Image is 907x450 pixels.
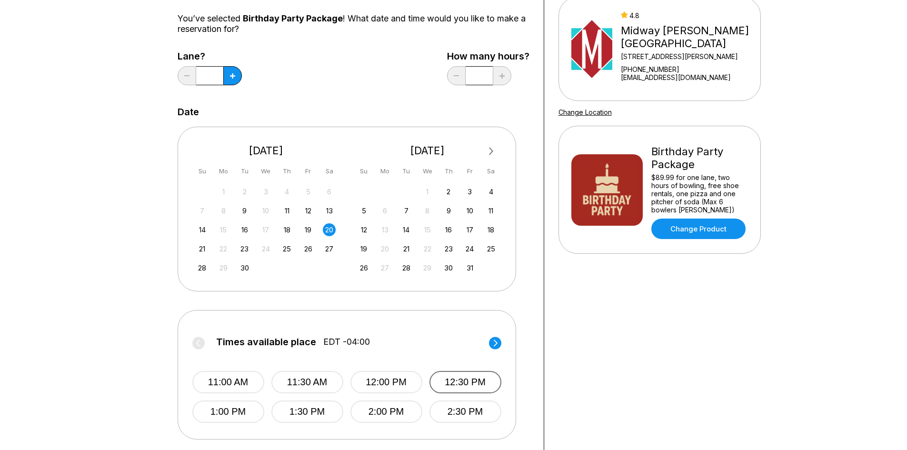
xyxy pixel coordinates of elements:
[463,185,476,198] div: Choose Friday, October 3rd, 2025
[421,185,434,198] div: Not available Wednesday, October 1st, 2025
[196,165,209,178] div: Su
[238,185,251,198] div: Not available Tuesday, September 2nd, 2025
[280,204,293,217] div: Choose Thursday, September 11th, 2025
[323,223,336,236] div: Choose Saturday, September 20th, 2025
[421,204,434,217] div: Not available Wednesday, October 8th, 2025
[442,223,455,236] div: Choose Thursday, October 16th, 2025
[280,242,293,255] div: Choose Thursday, September 25th, 2025
[323,185,336,198] div: Not available Saturday, September 6th, 2025
[651,173,748,214] div: $89.99 for one lane, two hours of bowling, free shoe rentals, one pizza and one pitcher of soda (...
[485,204,498,217] div: Choose Saturday, October 11th, 2025
[463,165,476,178] div: Fr
[271,400,343,423] button: 1:30 PM
[621,52,756,60] div: [STREET_ADDRESS][PERSON_NAME]
[217,185,230,198] div: Not available Monday, September 1st, 2025
[243,13,343,23] span: Birthday Party Package
[571,154,643,226] img: Birthday Party Package
[196,242,209,255] div: Choose Sunday, September 21st, 2025
[400,204,413,217] div: Choose Tuesday, October 7th, 2025
[192,144,340,157] div: [DATE]
[651,219,746,239] a: Change Product
[379,165,391,178] div: Mo
[379,223,391,236] div: Not available Monday, October 13th, 2025
[259,242,272,255] div: Not available Wednesday, September 24th, 2025
[484,144,499,159] button: Next Month
[621,65,756,73] div: [PHONE_NUMBER]
[280,185,293,198] div: Not available Thursday, September 4th, 2025
[429,371,501,393] button: 12:30 PM
[178,13,529,34] div: You’ve selected ! What date and time would you like to make a reservation for?
[302,185,315,198] div: Not available Friday, September 5th, 2025
[379,261,391,274] div: Not available Monday, October 27th, 2025
[442,165,455,178] div: Th
[485,165,498,178] div: Sa
[302,223,315,236] div: Choose Friday, September 19th, 2025
[238,204,251,217] div: Choose Tuesday, September 9th, 2025
[302,204,315,217] div: Choose Friday, September 12th, 2025
[485,185,498,198] div: Choose Saturday, October 4th, 2025
[442,185,455,198] div: Choose Thursday, October 2nd, 2025
[421,165,434,178] div: We
[485,242,498,255] div: Choose Saturday, October 25th, 2025
[358,204,370,217] div: Choose Sunday, October 5th, 2025
[259,223,272,236] div: Not available Wednesday, September 17th, 2025
[421,261,434,274] div: Not available Wednesday, October 29th, 2025
[463,223,476,236] div: Choose Friday, October 17th, 2025
[485,223,498,236] div: Choose Saturday, October 18th, 2025
[217,165,230,178] div: Mo
[216,337,316,347] span: Times available place
[356,184,499,274] div: month 2025-10
[421,242,434,255] div: Not available Wednesday, October 22nd, 2025
[421,223,434,236] div: Not available Wednesday, October 15th, 2025
[178,51,242,61] label: Lane?
[621,24,756,50] div: Midway [PERSON_NAME][GEOGRAPHIC_DATA]
[651,145,748,171] div: Birthday Party Package
[196,204,209,217] div: Not available Sunday, September 7th, 2025
[463,204,476,217] div: Choose Friday, October 10th, 2025
[379,242,391,255] div: Not available Monday, October 20th, 2025
[259,204,272,217] div: Not available Wednesday, September 10th, 2025
[271,371,343,393] button: 11:30 AM
[447,51,529,61] label: How many hours?
[178,107,199,117] label: Date
[558,108,612,116] a: Change Location
[400,261,413,274] div: Choose Tuesday, October 28th, 2025
[217,223,230,236] div: Not available Monday, September 15th, 2025
[400,223,413,236] div: Choose Tuesday, October 14th, 2025
[280,223,293,236] div: Choose Thursday, September 18th, 2025
[217,204,230,217] div: Not available Monday, September 8th, 2025
[442,261,455,274] div: Choose Thursday, October 30th, 2025
[196,223,209,236] div: Choose Sunday, September 14th, 2025
[238,242,251,255] div: Choose Tuesday, September 23rd, 2025
[302,165,315,178] div: Fr
[400,165,413,178] div: Tu
[323,337,370,347] span: EDT -04:00
[358,242,370,255] div: Choose Sunday, October 19th, 2025
[238,223,251,236] div: Choose Tuesday, September 16th, 2025
[195,184,338,274] div: month 2025-09
[358,261,370,274] div: Choose Sunday, October 26th, 2025
[280,165,293,178] div: Th
[238,165,251,178] div: Tu
[621,11,756,20] div: 4.8
[259,185,272,198] div: Not available Wednesday, September 3rd, 2025
[358,165,370,178] div: Su
[571,13,613,85] img: Midway Bowling - Carlisle
[621,73,756,81] a: [EMAIL_ADDRESS][DOMAIN_NAME]
[442,242,455,255] div: Choose Thursday, October 23rd, 2025
[192,371,264,393] button: 11:00 AM
[354,144,501,157] div: [DATE]
[259,165,272,178] div: We
[442,204,455,217] div: Choose Thursday, October 9th, 2025
[350,371,422,393] button: 12:00 PM
[463,242,476,255] div: Choose Friday, October 24th, 2025
[400,242,413,255] div: Choose Tuesday, October 21st, 2025
[379,204,391,217] div: Not available Monday, October 6th, 2025
[302,242,315,255] div: Choose Friday, September 26th, 2025
[196,261,209,274] div: Choose Sunday, September 28th, 2025
[323,242,336,255] div: Choose Saturday, September 27th, 2025
[358,223,370,236] div: Choose Sunday, October 12th, 2025
[217,242,230,255] div: Not available Monday, September 22nd, 2025
[429,400,501,423] button: 2:30 PM
[323,165,336,178] div: Sa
